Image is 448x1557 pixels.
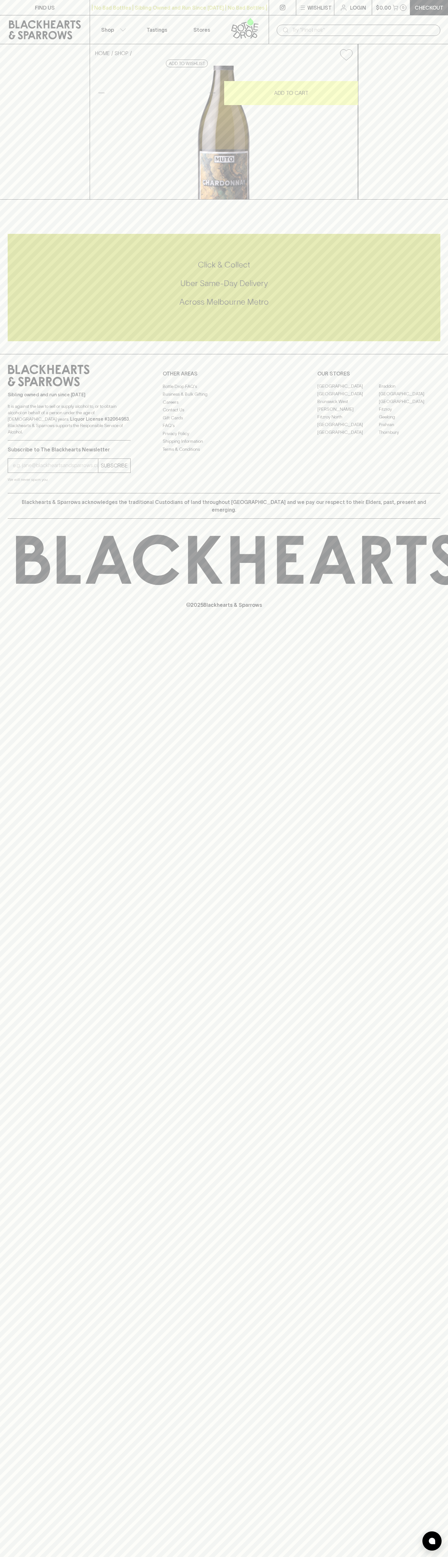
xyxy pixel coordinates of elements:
a: Bottle Drop FAQ's [163,383,286,390]
a: SHOP [115,50,128,56]
a: Tastings [134,15,179,44]
a: Stores [179,15,224,44]
p: We will never spam you [8,476,131,483]
a: Gift Cards [163,414,286,422]
a: Fitzroy [379,406,440,413]
a: Business & Bulk Gifting [163,391,286,398]
a: Prahran [379,421,440,429]
img: bubble-icon [429,1538,435,1544]
a: Geelong [379,413,440,421]
a: Shipping Information [163,438,286,445]
input: Try "Pinot noir" [292,25,435,35]
a: HOME [95,50,110,56]
button: ADD TO CART [224,81,358,105]
a: [GEOGRAPHIC_DATA] [317,390,379,398]
strong: Liquor License #32064953 [70,416,129,422]
a: [PERSON_NAME] [317,406,379,413]
p: OTHER AREAS [163,370,286,377]
p: $0.00 [376,4,391,12]
p: Shop [101,26,114,34]
button: Shop [90,15,135,44]
p: Subscribe to The Blackhearts Newsletter [8,446,131,453]
a: [GEOGRAPHIC_DATA] [379,390,440,398]
button: Add to wishlist [166,60,208,67]
p: Tastings [147,26,167,34]
p: Checkout [415,4,444,12]
button: Add to wishlist [338,47,355,63]
a: Brunswick West [317,398,379,406]
p: Blackhearts & Sparrows acknowledges the traditional Custodians of land throughout [GEOGRAPHIC_DAT... [12,498,436,514]
img: 40939.png [90,66,358,199]
h5: Uber Same-Day Delivery [8,278,440,289]
p: Login [350,4,366,12]
p: ADD TO CART [274,89,308,97]
div: Call to action block [8,234,440,341]
button: SUBSCRIBE [98,459,130,473]
h5: Click & Collect [8,259,440,270]
a: Braddon [379,383,440,390]
a: Fitzroy North [317,413,379,421]
a: [GEOGRAPHIC_DATA] [317,421,379,429]
a: Contact Us [163,406,286,414]
a: Careers [163,398,286,406]
p: Sibling owned and run since [DATE] [8,391,131,398]
a: Terms & Conditions [163,445,286,453]
p: Wishlist [307,4,332,12]
a: [GEOGRAPHIC_DATA] [379,398,440,406]
p: It is against the law to sell or supply alcohol to, or to obtain alcohol on behalf of a person un... [8,403,131,435]
p: 0 [402,6,404,9]
h5: Across Melbourne Metro [8,297,440,307]
input: e.g. jane@blackheartsandsparrows.com.au [13,460,98,471]
p: OUR STORES [317,370,440,377]
a: [GEOGRAPHIC_DATA] [317,429,379,436]
a: Privacy Policy [163,430,286,437]
p: FIND US [35,4,55,12]
p: Stores [193,26,210,34]
p: SUBSCRIBE [101,462,128,469]
a: [GEOGRAPHIC_DATA] [317,383,379,390]
a: FAQ's [163,422,286,430]
a: Thornbury [379,429,440,436]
